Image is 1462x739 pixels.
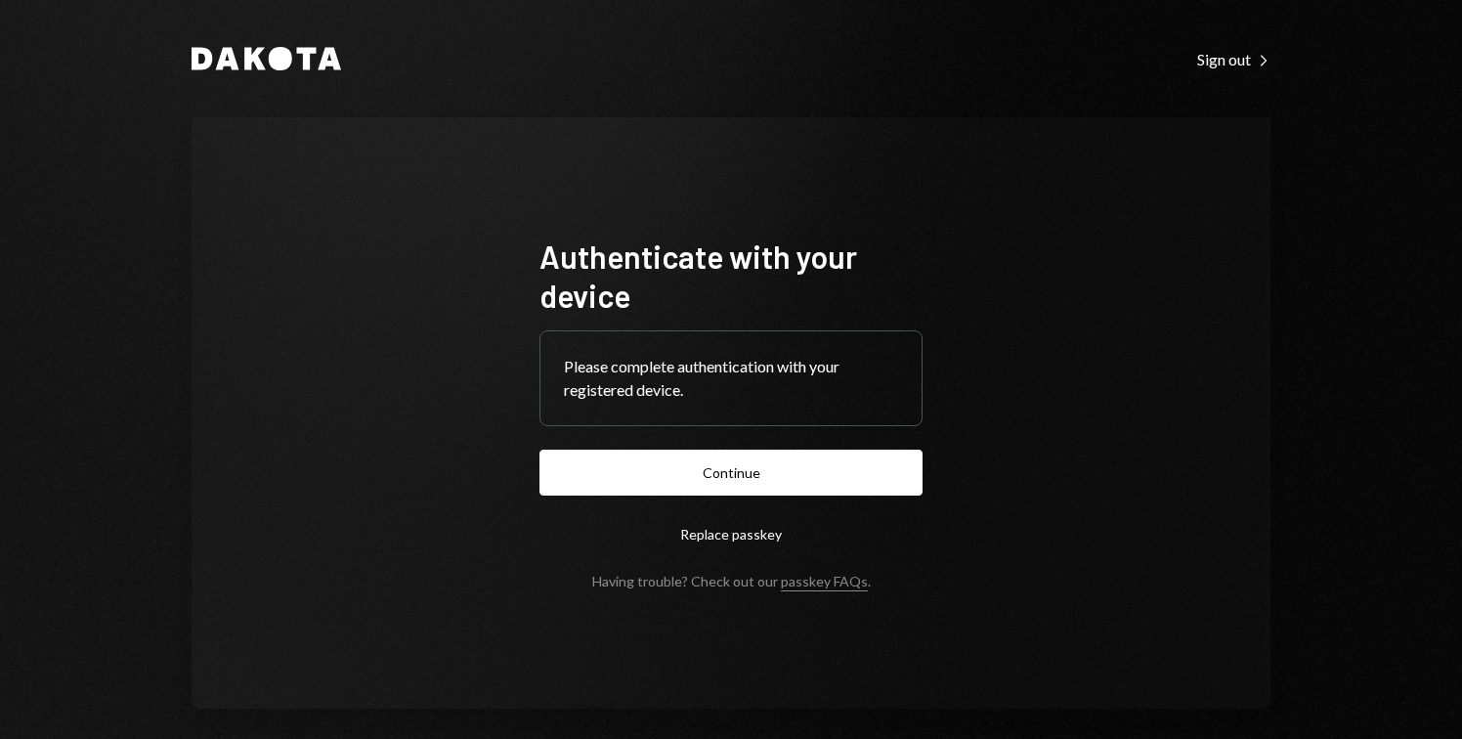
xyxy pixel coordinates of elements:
h1: Authenticate with your device [539,237,923,315]
a: passkey FAQs [781,573,868,591]
a: Sign out [1197,48,1270,69]
div: Having trouble? Check out our . [592,573,871,589]
button: Continue [539,450,923,496]
button: Replace passkey [539,511,923,557]
div: Sign out [1197,50,1270,69]
div: Please complete authentication with your registered device. [564,355,898,402]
